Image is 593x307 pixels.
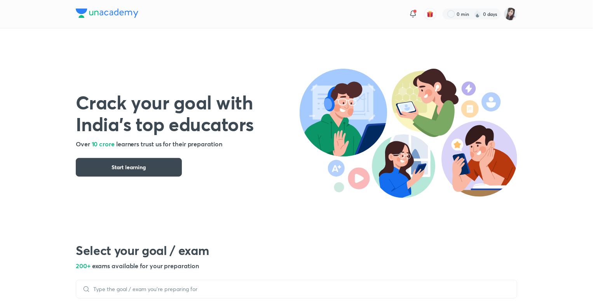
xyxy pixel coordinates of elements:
button: avatar [424,8,436,20]
button: Start learning [76,158,182,177]
img: streak [474,10,481,18]
span: 10 crore [92,140,115,148]
img: header [300,69,517,198]
img: avatar [427,10,434,17]
span: Start learning [112,163,146,171]
h1: Crack your goal with India’s top educators [76,91,300,135]
h2: Select your goal / exam [76,243,517,258]
img: Manjeet Kaur [504,7,517,21]
a: Company Logo [76,9,138,20]
h5: 200+ [76,261,517,271]
img: Company Logo [76,9,138,18]
span: exams available for your preparation [92,262,199,270]
h5: Over learners trust us for their preparation [76,139,300,149]
input: Type the goal / exam you’re preparing for [90,286,511,292]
